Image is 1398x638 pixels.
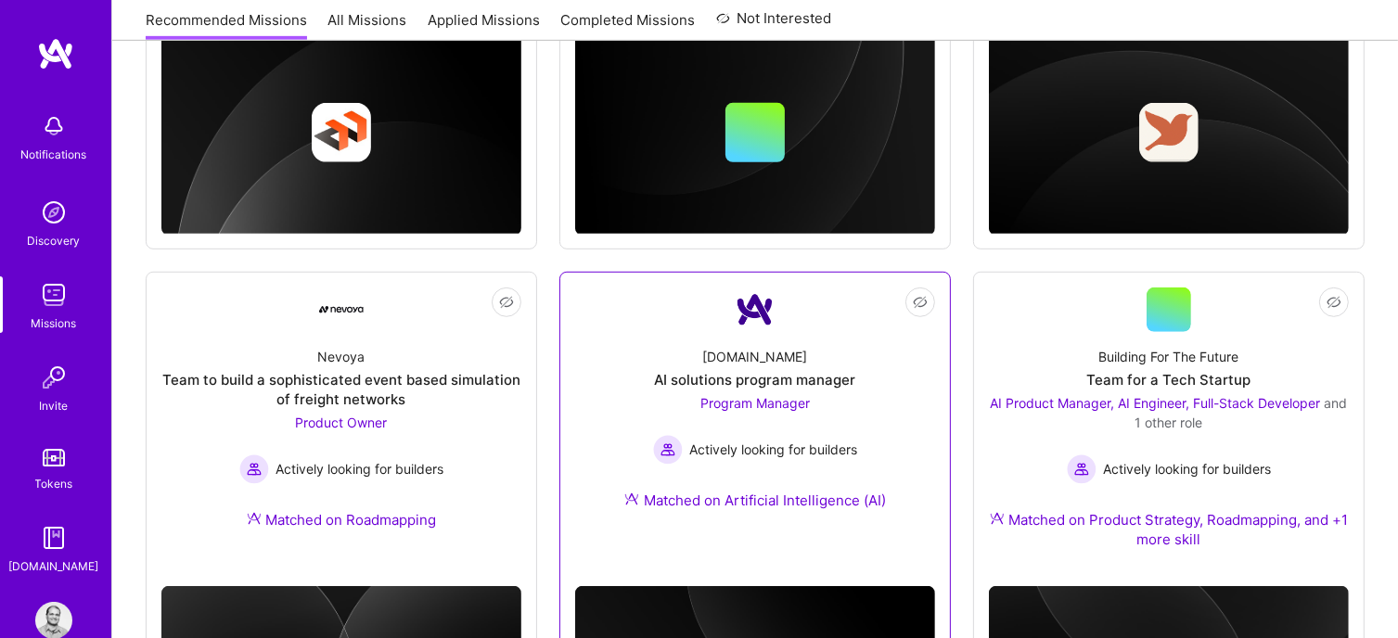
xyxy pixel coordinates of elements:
[247,511,262,526] img: Ateam Purple Icon
[28,231,81,250] div: Discovery
[35,194,72,231] img: discovery
[35,108,72,145] img: bell
[1139,103,1199,162] img: Company logo
[35,359,72,396] img: Invite
[989,510,1349,549] div: Matched on Product Strategy, Roadmapping, and +1 more skill
[1104,459,1272,478] span: Actively looking for builders
[247,510,437,530] div: Matched on Roadmapping
[499,295,514,310] i: icon EyeClosed
[40,396,69,415] div: Invite
[913,295,928,310] i: icon EyeClosed
[328,10,407,41] a: All Missions
[624,491,639,506] img: Ateam Purple Icon
[239,454,269,484] img: Actively looking for builders
[733,287,777,332] img: Company Logo
[703,347,808,366] div: [DOMAIN_NAME]
[575,287,935,532] a: Company Logo[DOMAIN_NAME]AI solutions program managerProgram Manager Actively looking for builder...
[690,440,858,459] span: Actively looking for builders
[1099,347,1239,366] div: Building For The Future
[561,10,696,41] a: Completed Missions
[1067,454,1097,484] img: Actively looking for builders
[161,287,521,552] a: Company LogoNevoyaTeam to build a sophisticated event based simulation of freight networksProduct...
[21,145,87,164] div: Notifications
[312,103,371,162] img: Company logo
[146,10,307,41] a: Recommended Missions
[318,347,366,366] div: Nevoya
[428,10,540,41] a: Applied Missions
[700,395,810,411] span: Program Manager
[653,435,683,465] img: Actively looking for builders
[1327,295,1341,310] i: icon EyeClosed
[1087,370,1251,389] div: Team for a Tech Startup
[296,415,388,430] span: Product Owner
[989,287,1349,571] a: Building For The FutureTeam for a Tech StartupAI Product Manager, AI Engineer, Full-Stack Develop...
[43,449,65,466] img: tokens
[35,519,72,556] img: guide book
[319,306,364,313] img: Company Logo
[990,511,1005,526] img: Ateam Purple Icon
[655,370,856,389] div: AI solutions program manager
[32,313,77,333] div: Missions
[35,276,72,313] img: teamwork
[35,474,73,493] div: Tokens
[624,491,886,510] div: Matched on Artificial Intelligence (AI)
[9,556,99,576] div: [DOMAIN_NAME]
[1135,395,1348,430] span: and 1 other role
[991,395,1321,411] span: AI Product Manager, AI Engineer, Full-Stack Developer
[716,7,832,41] a: Not Interested
[37,37,74,70] img: logo
[276,459,444,478] span: Actively looking for builders
[161,370,521,409] div: Team to build a sophisticated event based simulation of freight networks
